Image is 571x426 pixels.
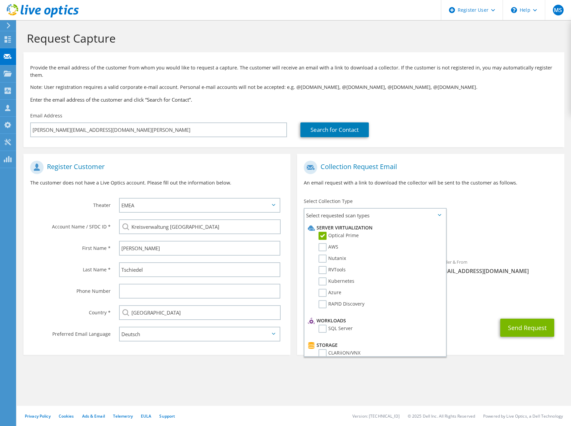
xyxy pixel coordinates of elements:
[30,305,111,316] label: Country *
[82,413,105,419] a: Ads & Email
[408,413,475,419] li: © 2025 Dell Inc. All Rights Reserved
[304,209,445,222] span: Select requested scan types
[352,413,400,419] li: Version: [TECHNICAL_ID]
[319,289,341,297] label: Azure
[319,266,346,274] label: RVTools
[483,413,563,419] li: Powered by Live Optics, a Dell Technology
[30,219,111,230] label: Account Name / SFDC ID *
[113,413,133,419] a: Telemetry
[319,300,364,308] label: RAPID Discovery
[304,179,557,187] p: An email request with a link to download the collector will be sent to the customer as follows.
[319,243,338,251] label: AWS
[297,289,564,312] div: CC & Reply To
[30,179,284,187] p: The customer does not have a Live Optics account. Please fill out the information below.
[306,317,442,325] li: Workloads
[306,341,442,349] li: Storage
[319,277,354,285] label: Kubernetes
[30,161,280,174] h1: Register Customer
[159,413,175,419] a: Support
[59,413,74,419] a: Cookies
[30,96,558,103] h3: Enter the email address of the customer and click “Search for Contact”.
[304,161,554,174] h1: Collection Request Email
[30,284,111,295] label: Phone Number
[30,198,111,209] label: Theater
[141,413,151,419] a: EULA
[431,255,564,278] div: Sender & From
[319,325,353,333] label: SQL Server
[319,349,360,357] label: CLARiiON/VNX
[304,198,353,205] label: Select Collection Type
[297,225,564,252] div: Requested Collections
[300,122,369,137] a: Search for Contact
[30,112,62,119] label: Email Address
[500,319,554,337] button: Send Request
[319,255,346,263] label: Nutanix
[25,413,51,419] a: Privacy Policy
[297,255,431,285] div: To
[438,267,558,275] span: [EMAIL_ADDRESS][DOMAIN_NAME]
[30,241,111,252] label: First Name *
[27,31,558,45] h1: Request Capture
[30,262,111,273] label: Last Name *
[30,327,111,337] label: Preferred Email Language
[511,7,517,13] svg: \n
[30,64,558,79] p: Provide the email address of the customer from whom you would like to request a capture. The cust...
[553,5,564,15] span: MS
[30,84,558,91] p: Note: User registration requires a valid corporate e-mail account. Personal e-mail accounts will ...
[319,232,359,240] label: Optical Prime
[306,224,442,232] li: Server Virtualization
